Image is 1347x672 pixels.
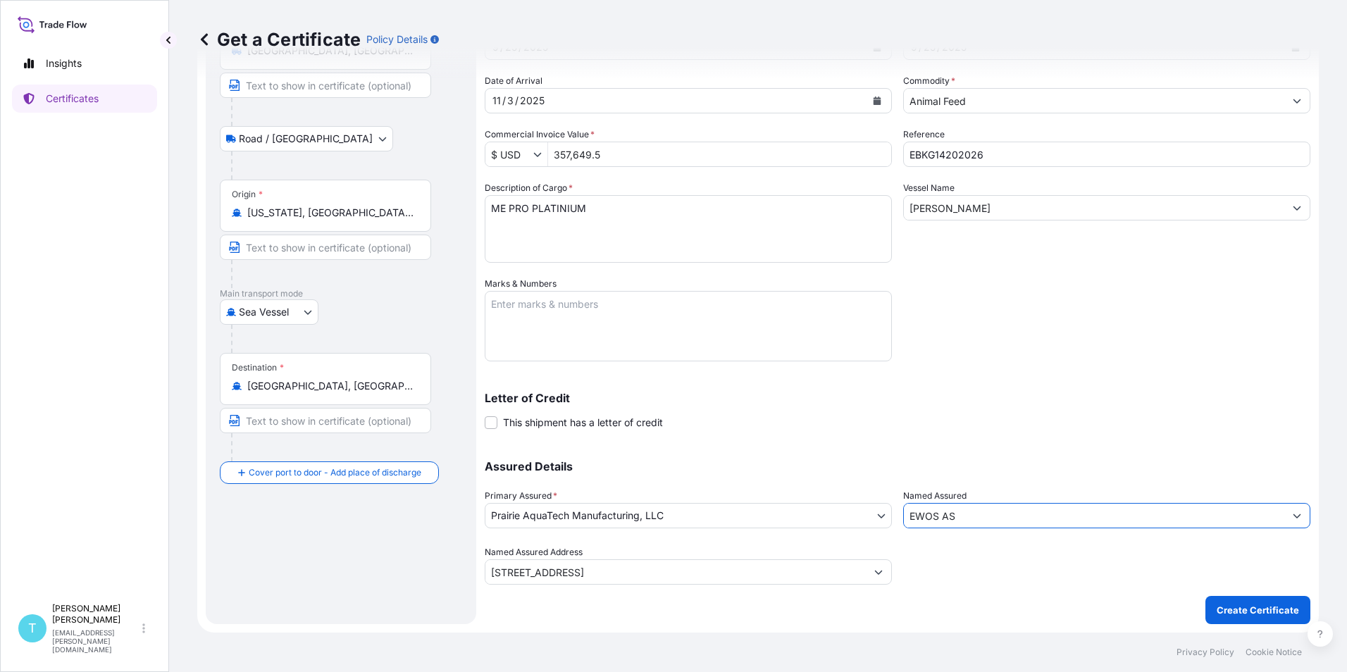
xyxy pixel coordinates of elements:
div: month, [491,92,502,109]
label: Description of Cargo [485,181,573,195]
input: Enter amount [548,142,891,167]
label: Commercial Invoice Value [485,127,595,142]
p: Get a Certificate [197,28,361,51]
button: Prairie AquaTech Manufacturing, LLC [485,503,892,528]
span: This shipment has a letter of credit [503,416,663,430]
a: Privacy Policy [1177,647,1234,658]
input: Text to appear on certificate [220,73,431,98]
input: Text to appear on certificate [220,235,431,260]
p: Letter of Credit [485,392,1310,404]
span: Date of Arrival [485,74,542,88]
input: Enter booking reference [903,142,1310,167]
label: Commodity [903,74,955,88]
div: / [515,92,519,109]
button: Show suggestions [533,147,547,161]
input: Destination [247,379,414,393]
input: Origin [247,206,414,220]
button: Show suggestions [866,559,891,585]
button: Create Certificate [1205,596,1310,624]
p: Create Certificate [1217,603,1299,617]
span: Primary Assured [485,489,557,503]
div: day, [506,92,515,109]
div: Origin [232,189,263,200]
input: Assured Name [904,503,1284,528]
a: Certificates [12,85,157,113]
span: Prairie AquaTech Manufacturing, LLC [491,509,664,523]
button: Show suggestions [1284,195,1310,220]
input: Named Assured Address [485,559,866,585]
p: Policy Details [366,32,428,46]
p: Certificates [46,92,99,106]
p: Assured Details [485,461,1310,472]
label: Named Assured Address [485,545,583,559]
a: Insights [12,49,157,77]
input: Commercial Invoice Value [485,142,533,167]
input: Type to search vessel name or IMO [904,195,1284,220]
button: Select transport [220,126,393,151]
a: Cookie Notice [1246,647,1302,658]
input: Type to search commodity [904,88,1284,113]
label: Vessel Name [903,181,955,195]
span: Road / [GEOGRAPHIC_DATA] [239,132,373,146]
div: Destination [232,362,284,373]
button: Show suggestions [1284,503,1310,528]
button: Show suggestions [1284,88,1310,113]
span: Sea Vessel [239,305,289,319]
div: year, [519,92,546,109]
p: Insights [46,56,82,70]
label: Named Assured [903,489,967,503]
label: Marks & Numbers [485,277,557,291]
button: Cover port to door - Add place of discharge [220,461,439,484]
input: Text to appear on certificate [220,408,431,433]
label: Reference [903,127,945,142]
div: / [502,92,506,109]
p: [EMAIL_ADDRESS][PERSON_NAME][DOMAIN_NAME] [52,628,139,654]
span: T [28,621,37,635]
p: Main transport mode [220,288,462,299]
p: [PERSON_NAME] [PERSON_NAME] [52,603,139,626]
button: Select transport [220,299,318,325]
span: Cover port to door - Add place of discharge [249,466,421,480]
button: Calendar [866,89,888,112]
